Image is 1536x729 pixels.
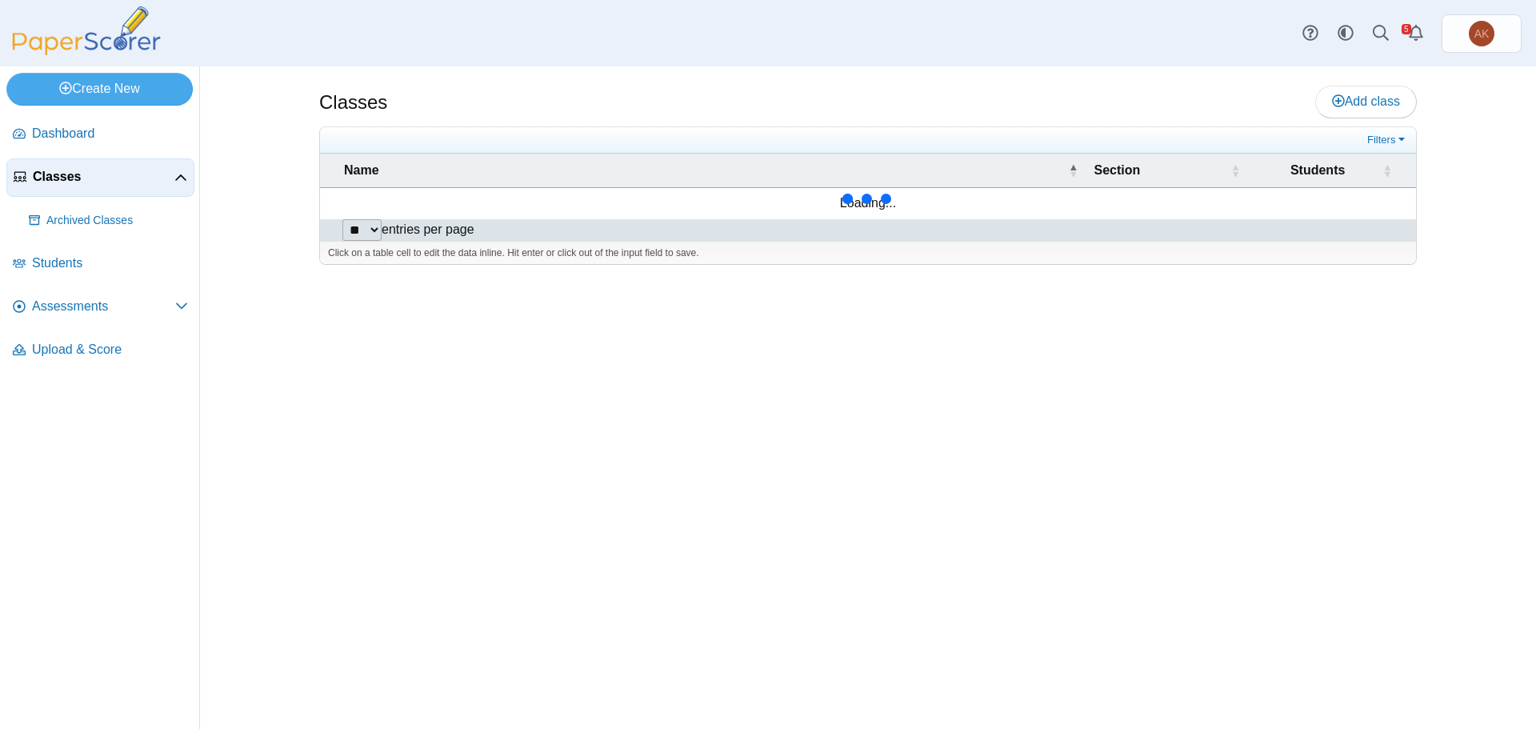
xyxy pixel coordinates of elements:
[33,168,174,186] span: Classes
[6,331,194,370] a: Upload & Score
[1230,162,1240,178] span: Section : Activate to sort
[46,213,188,229] span: Archived Classes
[6,44,166,58] a: PaperScorer
[1398,16,1434,51] a: Alerts
[1332,94,1400,108] span: Add class
[344,162,1066,179] span: Name
[1363,132,1412,148] a: Filters
[1442,14,1522,53] a: Anna Kostouki
[6,288,194,326] a: Assessments
[32,298,175,315] span: Assessments
[320,188,1416,218] td: Loading...
[32,341,188,358] span: Upload & Score
[1469,21,1494,46] span: Anna Kostouki
[1382,162,1392,178] span: Students : Activate to sort
[320,241,1416,265] div: Click on a table cell to edit the data inline. Hit enter or click out of the input field to save.
[32,125,188,142] span: Dashboard
[6,73,193,105] a: Create New
[1315,86,1417,118] a: Add class
[382,222,474,236] label: entries per page
[6,158,194,197] a: Classes
[6,115,194,154] a: Dashboard
[6,245,194,283] a: Students
[1094,162,1228,179] span: Section
[22,202,194,240] a: Archived Classes
[1069,162,1078,178] span: Name : Activate to invert sorting
[319,89,387,116] h1: Classes
[1256,162,1379,179] span: Students
[1474,28,1490,39] span: Anna Kostouki
[32,254,188,272] span: Students
[6,6,166,55] img: PaperScorer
